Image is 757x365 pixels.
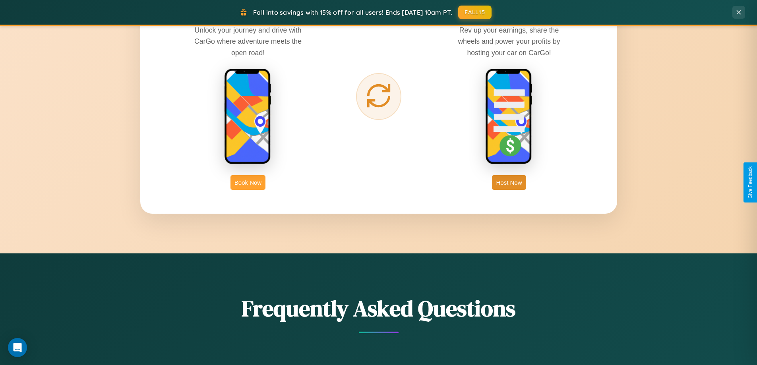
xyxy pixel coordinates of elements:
img: host phone [485,68,533,165]
p: Unlock your journey and drive with CarGo where adventure meets the open road! [188,25,308,58]
div: Open Intercom Messenger [8,338,27,357]
button: FALL15 [458,6,492,19]
div: Give Feedback [747,166,753,199]
button: Host Now [492,175,526,190]
h2: Frequently Asked Questions [140,293,617,324]
p: Rev up your earnings, share the wheels and power your profits by hosting your car on CarGo! [449,25,569,58]
img: rent phone [224,68,272,165]
span: Fall into savings with 15% off for all users! Ends [DATE] 10am PT. [253,8,452,16]
button: Book Now [230,175,265,190]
